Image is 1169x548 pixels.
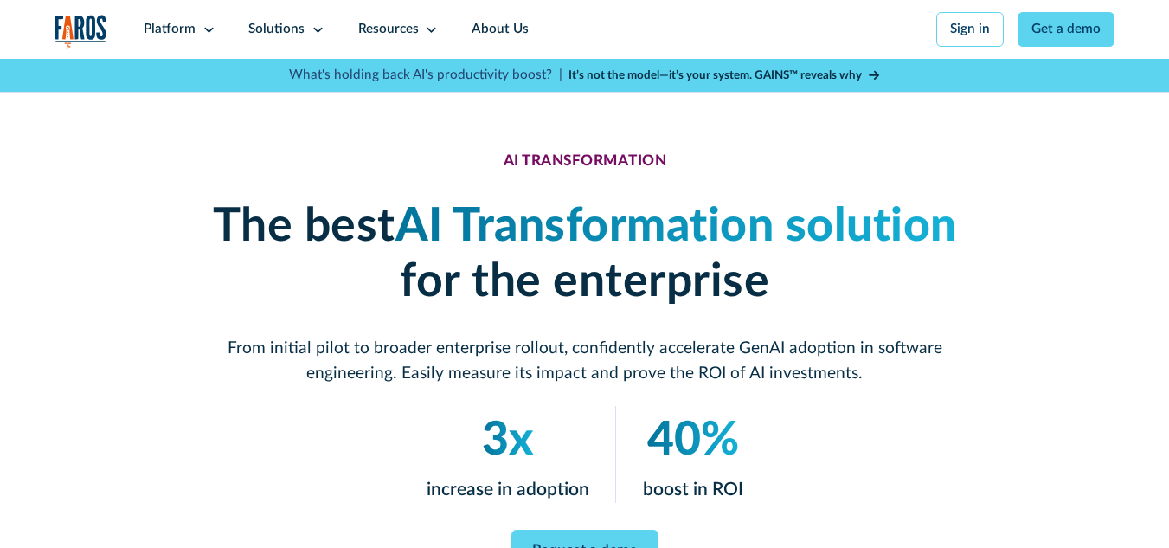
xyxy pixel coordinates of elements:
a: Sign in [936,12,1005,47]
div: Resources [358,20,419,40]
p: increase in adoption [426,476,588,504]
p: boost in ROI [643,476,743,504]
em: AI Transformation solution [395,203,956,249]
strong: for the enterprise [400,259,769,305]
div: Solutions [248,20,305,40]
a: home [55,15,107,49]
div: Platform [144,20,196,40]
img: Logo of the analytics and reporting company Faros. [55,15,107,49]
em: 40% [647,418,739,464]
p: What's holding back AI's productivity boost? | [289,66,562,86]
p: From initial pilot to broader enterprise rollout, confidently accelerate GenAI adoption in softwa... [187,337,982,386]
div: AI TRANSFORMATION [503,152,666,171]
strong: The best [212,203,395,249]
em: 3x [481,418,533,464]
a: It’s not the model—it’s your system. GAINS™ reveals why [568,67,880,84]
a: Get a demo [1018,12,1115,47]
strong: It’s not the model—it’s your system. GAINS™ reveals why [568,69,862,81]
